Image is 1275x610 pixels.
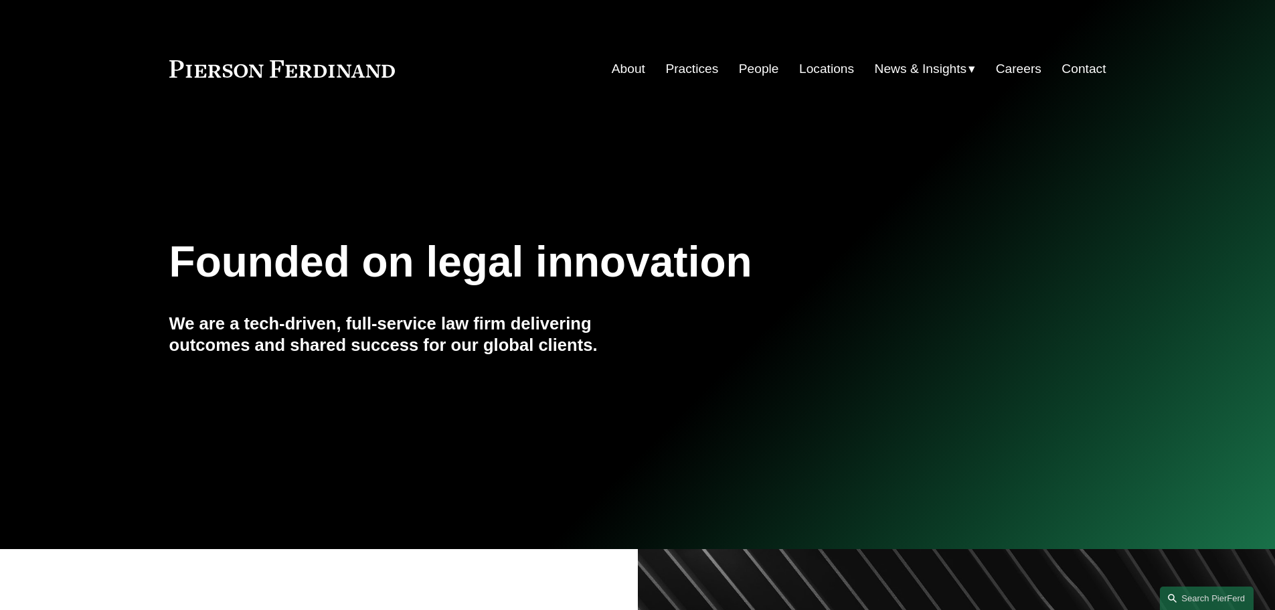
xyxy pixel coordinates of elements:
[1061,56,1106,82] a: Contact
[875,58,967,81] span: News & Insights
[612,56,645,82] a: About
[799,56,854,82] a: Locations
[169,238,950,287] h1: Founded on legal innovation
[739,56,779,82] a: People
[996,56,1041,82] a: Careers
[169,313,638,356] h4: We are a tech-driven, full-service law firm delivering outcomes and shared success for our global...
[1160,587,1254,610] a: Search this site
[875,56,976,82] a: folder dropdown
[665,56,718,82] a: Practices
